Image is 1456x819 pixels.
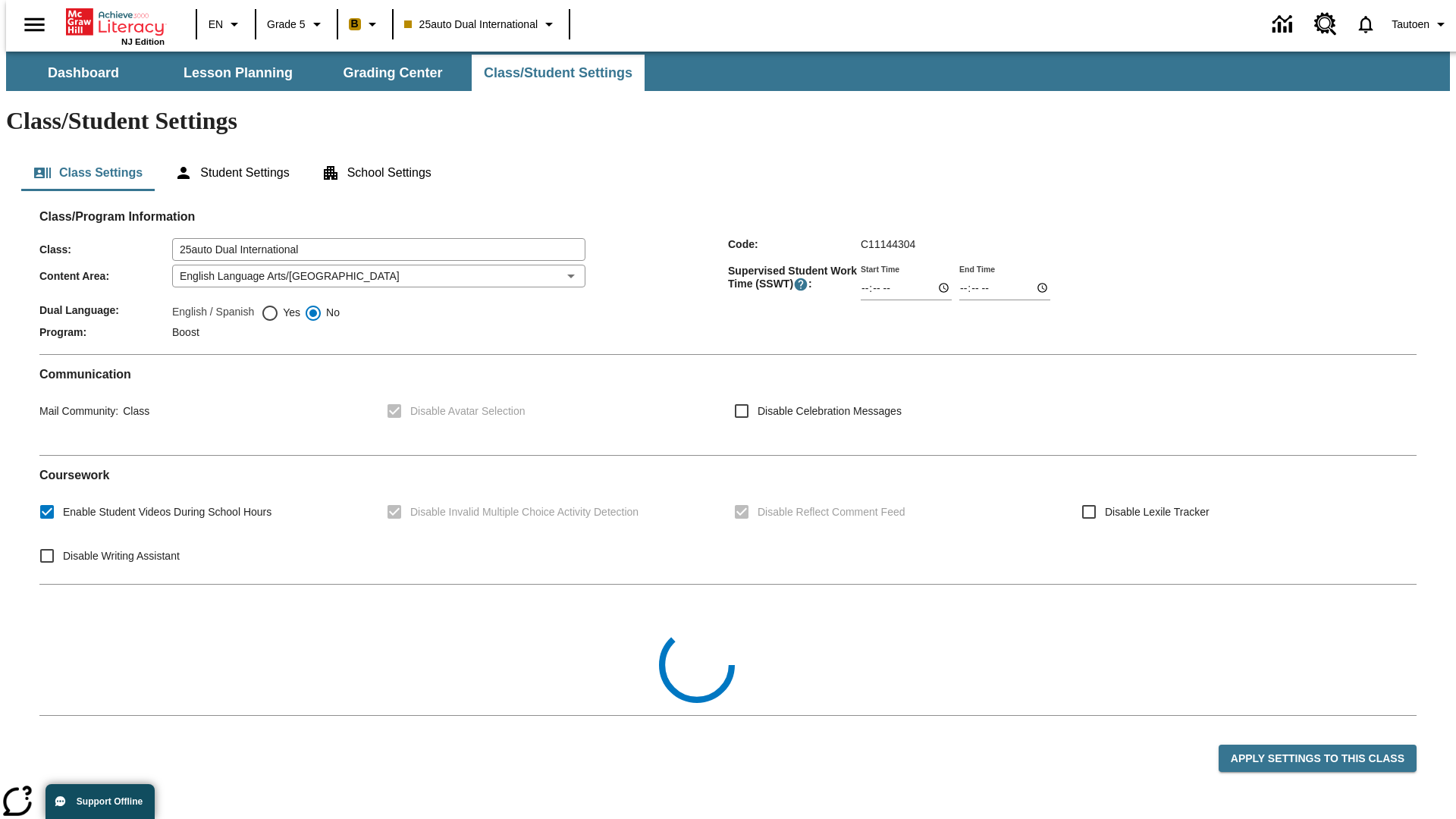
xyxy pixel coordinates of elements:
[202,11,250,38] button: Language: EN, Select a language
[1105,504,1210,520] span: Disable Lexile Tracker
[184,64,293,82] span: Lesson Planning
[66,5,165,46] div: Home
[172,304,254,322] label: English / Spanish
[172,326,199,338] span: Boost
[1392,17,1429,33] span: Tautoen
[66,7,165,37] a: Home
[410,403,526,419] span: Disable Avatar Selection
[1263,4,1305,45] a: Data Center
[317,55,469,91] button: Grading Center
[861,263,899,275] label: Start Time
[39,243,172,256] span: Class :
[162,55,314,91] button: Lesson Planning
[343,64,442,82] span: Grading Center
[39,209,1417,224] h2: Class/Program Information
[39,468,1417,482] h2: Course work
[758,403,902,419] span: Disable Celebration Messages
[758,504,905,520] span: Disable Reflect Comment Feed
[39,367,1417,443] div: Communication
[861,238,915,250] span: C11144304
[1385,11,1456,38] button: Profile/Settings
[279,305,300,321] span: Yes
[39,405,118,417] span: Mail Community :
[728,238,861,250] span: Code :
[39,304,172,316] span: Dual Language :
[6,52,1450,91] div: SubNavbar
[63,504,271,520] span: Enable Student Videos During School Hours
[172,265,585,287] div: English Language Arts/[GEOGRAPHIC_DATA]
[1219,745,1417,773] button: Apply Settings to this Class
[484,64,632,82] span: Class/Student Settings
[39,326,172,338] span: Program :
[21,155,155,191] button: Class Settings
[959,263,995,275] label: End Time
[267,17,306,33] span: Grade 5
[39,468,1417,572] div: Coursework
[6,107,1450,135] h1: Class/Student Settings
[261,11,332,38] button: Grade: Grade 5, Select a grade
[12,2,57,47] button: Open side menu
[8,55,159,91] button: Dashboard
[793,277,808,292] button: Supervised Student Work Time is the timeframe when students can take LevelSet and when lessons ar...
[63,548,180,564] span: Disable Writing Assistant
[39,270,172,282] span: Content Area :
[398,11,564,38] button: Class: 25auto Dual International, Select your class
[1346,5,1385,44] a: Notifications
[6,55,646,91] div: SubNavbar
[472,55,645,91] button: Class/Student Settings
[410,504,639,520] span: Disable Invalid Multiple Choice Activity Detection
[39,367,1417,381] h2: Communication
[1305,4,1346,45] a: Resource Center, Will open in new tab
[39,597,1417,703] div: Class Collections
[404,17,538,33] span: 25auto Dual International
[343,11,388,38] button: Boost Class color is peach. Change class color
[77,796,143,807] span: Support Offline
[351,14,359,33] span: B
[121,37,165,46] span: NJ Edition
[39,224,1417,342] div: Class/Program Information
[21,155,1435,191] div: Class/Student Settings
[322,305,340,321] span: No
[172,238,585,261] input: Class
[118,405,149,417] span: Class
[728,265,861,292] span: Supervised Student Work Time (SSWT) :
[45,784,155,819] button: Support Offline
[48,64,119,82] span: Dashboard
[162,155,301,191] button: Student Settings
[309,155,444,191] button: School Settings
[209,17,223,33] span: EN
